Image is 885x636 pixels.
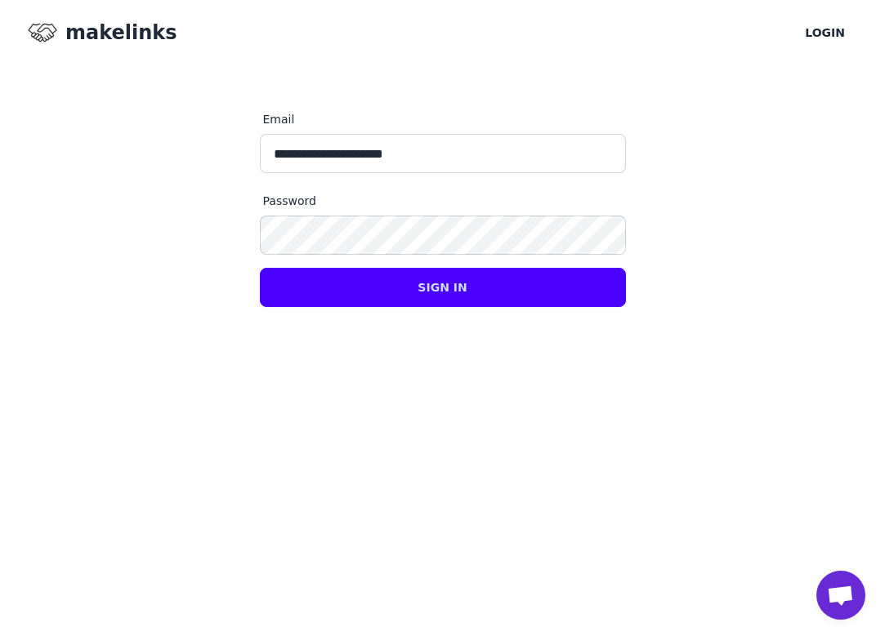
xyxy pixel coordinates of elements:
span: Email [263,111,295,127]
img: makelinks [26,16,59,49]
span: Password [263,193,316,209]
button: Sign in [260,268,626,307]
a: Open chat [816,571,865,620]
h1: makelinks [65,20,177,46]
a: Login [791,13,859,52]
a: makelinksmakelinks [26,16,177,49]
